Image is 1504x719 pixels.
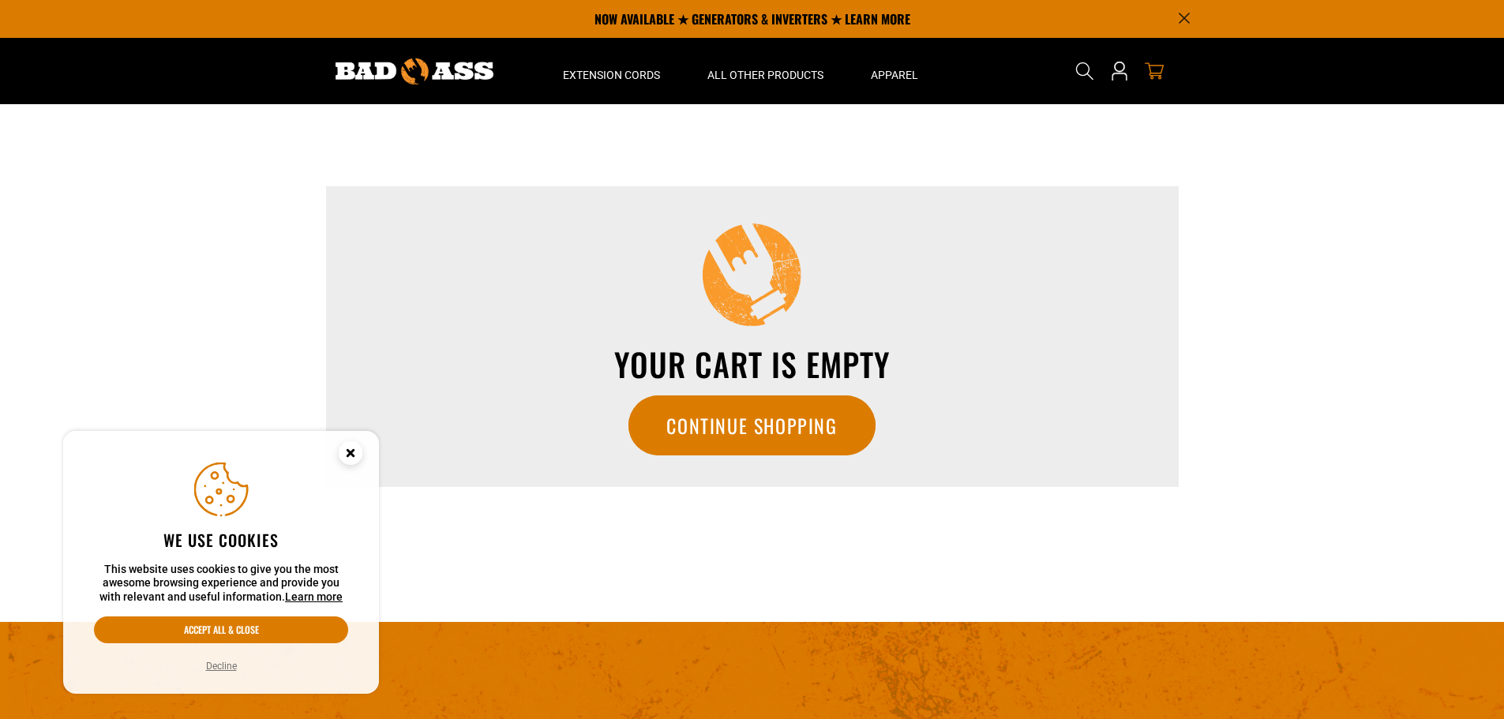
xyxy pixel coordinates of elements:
[336,58,493,84] img: Bad Ass Extension Cords
[1072,58,1097,84] summary: Search
[684,38,847,104] summary: All Other Products
[871,68,918,82] span: Apparel
[94,616,348,643] button: Accept all & close
[847,38,942,104] summary: Apparel
[707,68,823,82] span: All Other Products
[63,431,379,695] aside: Cookie Consent
[94,563,348,605] p: This website uses cookies to give you the most awesome browsing experience and provide you with r...
[369,348,1136,380] h3: Your cart is empty
[201,658,242,674] button: Decline
[94,530,348,550] h2: We use cookies
[628,395,875,455] a: Continue Shopping
[285,590,343,603] a: Learn more
[539,38,684,104] summary: Extension Cords
[563,68,660,82] span: Extension Cords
